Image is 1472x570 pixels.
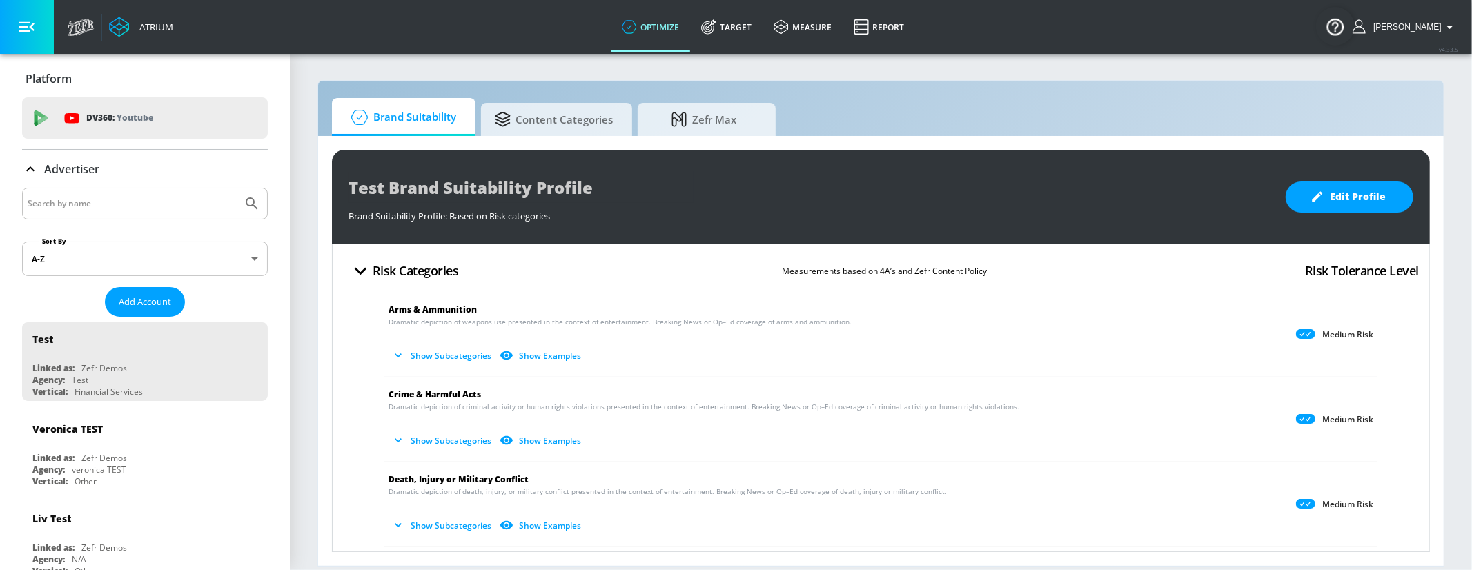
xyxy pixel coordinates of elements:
button: Show Subcategories [389,429,497,452]
button: Open Resource Center [1316,7,1355,46]
div: Linked as: [32,542,75,553]
span: Dramatic depiction of weapons use presented in the context of entertainment. Breaking News or Op–... [389,317,852,327]
div: Veronica TESTLinked as:Zefr DemosAgency:veronica TESTVertical:Other [22,412,268,491]
div: Platform [22,59,268,98]
button: Edit Profile [1286,181,1413,213]
p: DV360: [86,110,153,126]
div: Test [32,333,53,346]
div: TestLinked as:Zefr DemosAgency:TestVertical:Financial Services [22,322,268,401]
input: Search by name [28,195,237,213]
div: Brand Suitability Profile: Based on Risk categories [349,203,1272,222]
p: Platform [26,71,72,86]
a: optimize [611,2,690,52]
span: Dramatic depiction of criminal activity or human rights violations presented in the context of en... [389,402,1019,412]
div: A-Z [22,242,268,276]
div: Zefr Demos [81,362,127,374]
div: Agency: [32,553,65,565]
div: Zefr Demos [81,452,127,464]
span: Add Account [119,294,171,310]
button: Show Subcategories [389,514,497,537]
div: Test [72,374,88,386]
span: Zefr Max [651,103,756,136]
a: measure [763,2,843,52]
div: Financial Services [75,386,143,397]
span: Dramatic depiction of death, injury, or military conflict presented in the context of entertainme... [389,487,947,497]
span: login as: yen.lopezgallardo@zefr.com [1368,22,1442,32]
div: Other [75,475,97,487]
span: v 4.33.5 [1439,46,1458,53]
p: Medium Risk [1322,414,1373,425]
div: Atrium [134,21,173,33]
button: Show Examples [497,344,587,367]
div: DV360: Youtube [22,97,268,139]
div: Zefr Demos [81,542,127,553]
div: Liv Test [32,512,71,525]
div: Linked as: [32,362,75,374]
a: Target [690,2,763,52]
div: Agency: [32,374,65,386]
span: Crime & Harmful Acts [389,389,481,400]
div: N/A [72,553,86,565]
div: Agency: [32,464,65,475]
button: Show Examples [497,429,587,452]
div: Linked as: [32,452,75,464]
span: Arms & Ammunition [389,304,477,315]
p: Medium Risk [1322,329,1373,340]
p: Youtube [117,110,153,125]
a: Report [843,2,915,52]
p: Measurements based on 4A’s and Zefr Content Policy [782,264,987,278]
h4: Risk Categories [373,261,459,280]
span: Edit Profile [1313,188,1386,206]
p: Medium Risk [1322,499,1373,510]
button: Risk Categories [343,255,464,287]
label: Sort By [39,237,69,246]
span: Death, Injury or Military Conflict [389,473,529,485]
div: Advertiser [22,150,268,188]
div: veronica TEST [72,464,126,475]
div: Vertical: [32,386,68,397]
button: Show Subcategories [389,344,497,367]
span: Brand Suitability [346,101,456,134]
div: Vertical: [32,475,68,487]
button: Add Account [105,287,185,317]
p: Advertiser [44,161,99,177]
h4: Risk Tolerance Level [1305,261,1419,280]
span: Content Categories [495,103,613,136]
div: Veronica TEST [32,422,103,435]
a: Atrium [109,17,173,37]
button: Show Examples [497,514,587,537]
button: [PERSON_NAME] [1353,19,1458,35]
